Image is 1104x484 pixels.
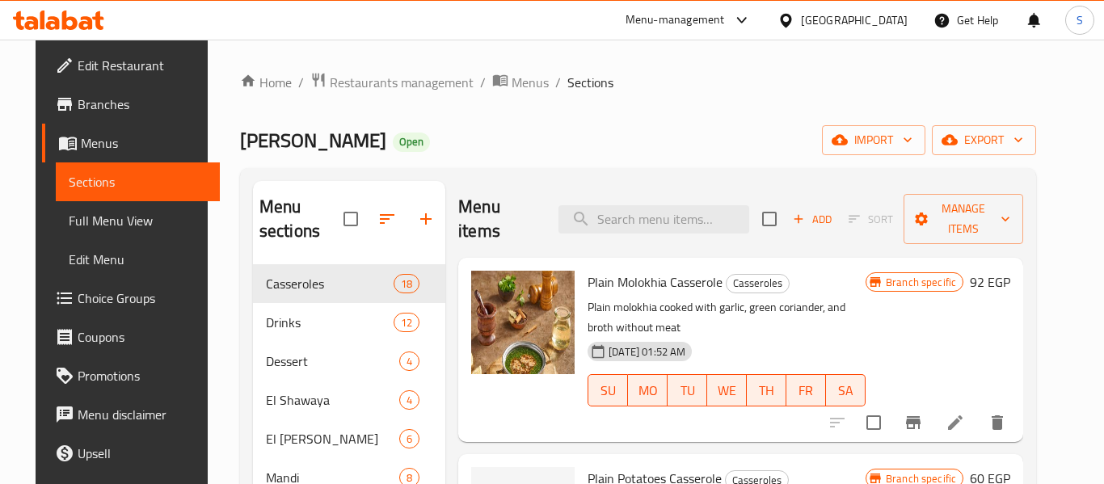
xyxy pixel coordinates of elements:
span: S [1077,11,1083,29]
div: Open [393,133,430,152]
li: / [480,73,486,92]
div: El [PERSON_NAME]6 [253,419,445,458]
span: 4 [400,393,419,408]
h2: Menu items [458,195,539,243]
div: Casseroles [726,274,790,293]
h2: Menu sections [259,195,343,243]
span: Edit Menu [69,250,207,269]
span: El Shawaya [266,390,399,410]
button: export [932,125,1036,155]
span: Restaurants management [330,73,474,92]
span: import [835,130,912,150]
span: 18 [394,276,419,292]
div: items [399,390,419,410]
span: Promotions [78,366,207,385]
button: Branch-specific-item [894,403,933,442]
span: Select all sections [334,202,368,236]
a: Edit Restaurant [42,46,220,85]
div: items [394,274,419,293]
div: Drinks12 [253,303,445,342]
a: Edit menu item [946,413,965,432]
div: Casseroles18 [253,264,445,303]
span: Menu disclaimer [78,405,207,424]
span: El [PERSON_NAME] [266,429,399,448]
span: Menus [512,73,549,92]
span: [DATE] 01:52 AM [602,344,692,360]
span: Coupons [78,327,207,347]
span: TU [674,379,701,402]
span: Edit Restaurant [78,56,207,75]
a: Sections [56,162,220,201]
img: Plain Molokhia Casserole [471,271,575,374]
a: Full Menu View [56,201,220,240]
input: search [558,205,749,234]
span: FR [793,379,820,402]
span: Plain Molokhia Casserole [588,270,723,294]
span: Casseroles [727,274,789,293]
button: Manage items [904,194,1023,244]
button: MO [628,374,668,406]
span: Branch specific [879,275,963,290]
span: Full Menu View [69,211,207,230]
span: export [945,130,1023,150]
a: Coupons [42,318,220,356]
a: Menus [492,72,549,93]
button: SU [588,374,628,406]
button: Add [786,207,838,232]
h6: 92 EGP [970,271,1010,293]
span: Upsell [78,444,207,463]
span: Sort sections [368,200,407,238]
span: MO [634,379,661,402]
button: import [822,125,925,155]
span: WE [714,379,740,402]
span: TH [753,379,780,402]
span: Add [790,210,834,229]
a: Upsell [42,434,220,473]
span: Sections [567,73,613,92]
span: 4 [400,354,419,369]
a: Menu disclaimer [42,395,220,434]
button: FR [786,374,826,406]
a: Menus [42,124,220,162]
span: Open [393,135,430,149]
div: Menu-management [626,11,725,30]
span: 6 [400,431,419,447]
li: / [555,73,561,92]
span: SU [595,379,622,402]
div: El Badawy [266,429,399,448]
a: Branches [42,85,220,124]
div: [GEOGRAPHIC_DATA] [801,11,908,29]
a: Edit Menu [56,240,220,279]
span: Drinks [266,313,394,332]
span: Add item [786,207,838,232]
span: Menus [81,133,207,153]
a: Choice Groups [42,279,220,318]
button: delete [978,403,1017,442]
span: Select section first [838,207,904,232]
span: Dessert [266,351,399,371]
a: Restaurants management [310,72,474,93]
div: El Shawaya4 [253,381,445,419]
p: Plain molokhia cooked with garlic, green coriander, and broth without meat [588,297,866,338]
span: [PERSON_NAME] [240,122,386,158]
span: Sections [69,172,207,191]
div: Casseroles [266,274,394,293]
button: Add section [407,200,445,238]
span: SA [832,379,859,402]
div: Dessert4 [253,342,445,381]
span: 12 [394,315,419,330]
div: items [399,351,419,371]
span: Select to update [857,406,891,440]
div: items [394,313,419,332]
button: WE [707,374,747,406]
span: Select section [752,202,786,236]
button: SA [826,374,866,406]
li: / [298,73,304,92]
button: TH [747,374,786,406]
a: Promotions [42,356,220,395]
span: Branches [78,95,207,114]
div: items [399,429,419,448]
